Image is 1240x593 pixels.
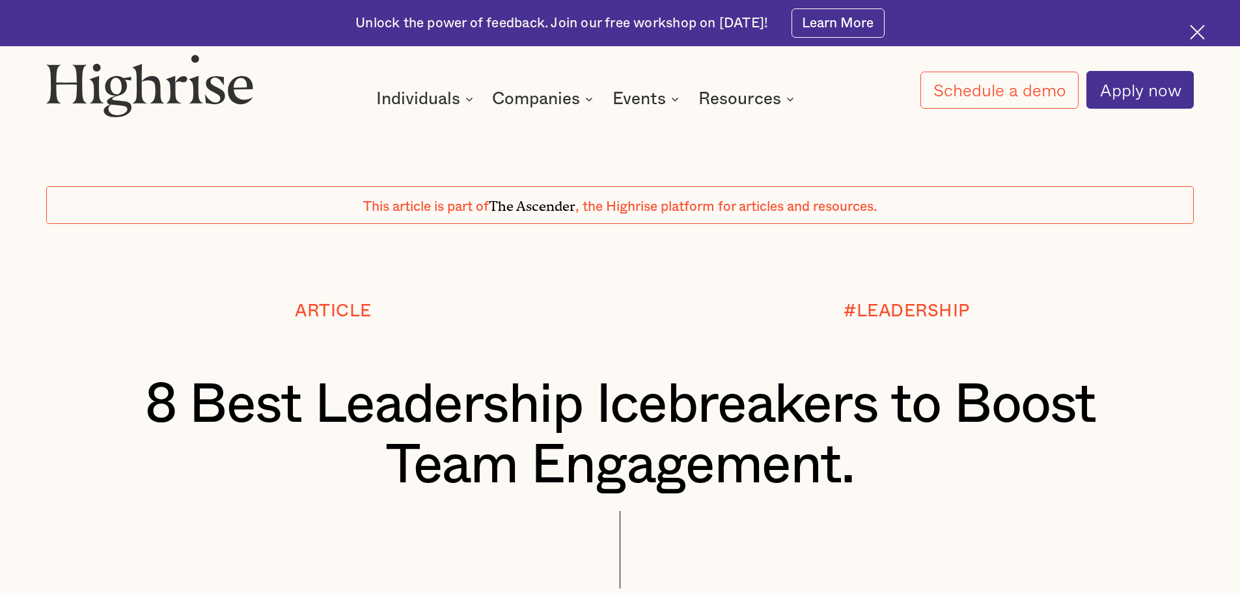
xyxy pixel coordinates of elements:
[1086,71,1194,109] a: Apply now
[613,91,683,107] div: Events
[920,72,1079,109] a: Schedule a demo
[698,91,798,107] div: Resources
[492,91,597,107] div: Companies
[492,91,580,107] div: Companies
[613,91,666,107] div: Events
[844,301,970,320] div: #LEADERSHIP
[792,8,885,38] a: Learn More
[295,301,372,320] div: Article
[376,91,460,107] div: Individuals
[363,200,489,214] span: This article is part of
[1190,25,1205,40] img: Cross icon
[355,14,768,33] div: Unlock the power of feedback. Join our free workshop on [DATE]!
[698,91,781,107] div: Resources
[94,375,1146,497] h1: 8 Best Leadership Icebreakers to Boost Team Engagement.
[46,54,253,117] img: Highrise logo
[575,200,877,214] span: , the Highrise platform for articles and resources.
[376,91,477,107] div: Individuals
[489,195,575,211] span: The Ascender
